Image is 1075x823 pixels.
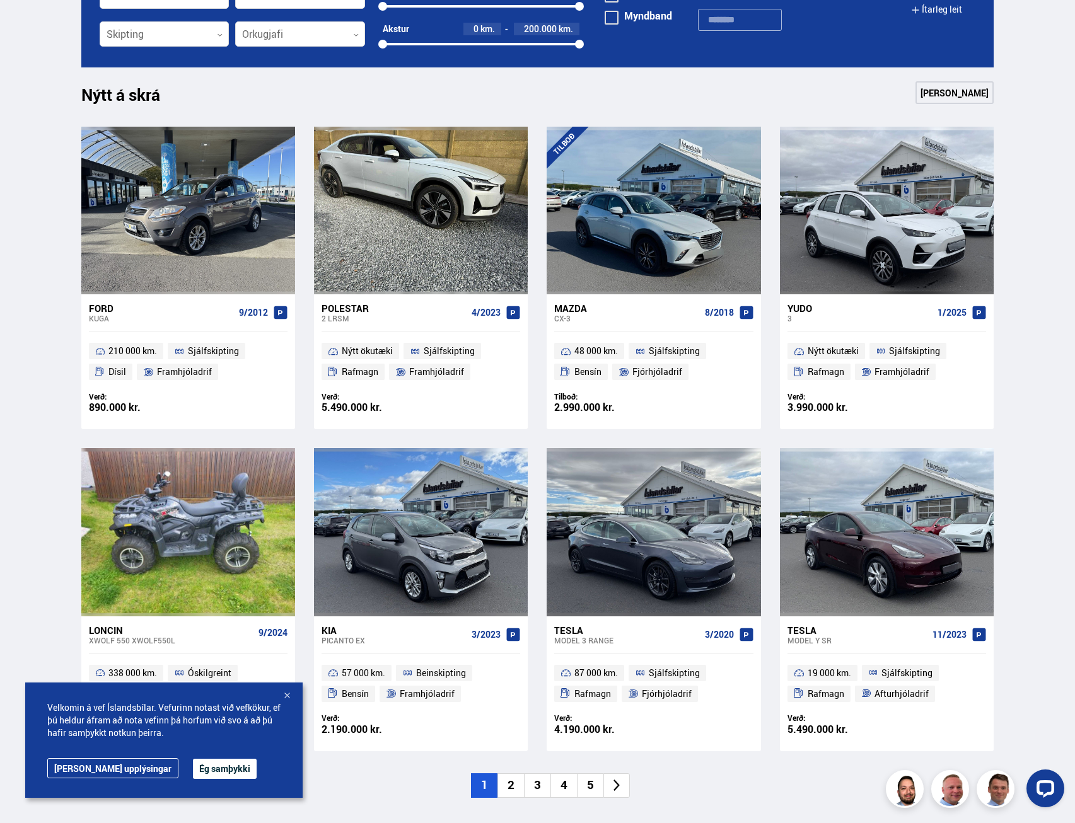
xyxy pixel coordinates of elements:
[705,308,734,318] span: 8/2018
[554,713,654,723] div: Verð:
[188,665,231,681] span: Óskilgreint
[47,701,281,739] span: Velkomin á vef Íslandsbílar. Vefurinn notast við vefkökur, ef þú heldur áfram að nota vefinn þá h...
[322,624,467,636] div: Kia
[808,665,851,681] span: 19 000 km.
[808,364,844,379] span: Rafmagn
[808,686,844,701] span: Rafmagn
[108,665,157,681] span: 338 000 km.
[524,23,557,35] span: 200.000
[342,343,393,359] span: Nýtt ökutæki
[342,686,369,701] span: Bensín
[577,773,603,798] li: 5
[808,343,859,359] span: Nýtt ökutæki
[322,636,467,645] div: Picanto EX
[574,686,611,701] span: Rafmagn
[705,630,734,640] span: 3/2020
[193,759,257,779] button: Ég samþykki
[554,636,699,645] div: Model 3 RANGE
[47,758,178,778] a: [PERSON_NAME] upplýsingar
[787,302,933,314] div: YUDO
[938,308,967,318] span: 1/2025
[472,308,501,318] span: 4/2023
[239,308,268,318] span: 9/2012
[89,392,189,401] div: Verð:
[259,628,288,638] span: 9/2024
[108,364,126,379] span: Dísil
[780,616,994,751] a: Tesla Model Y SR 11/2023 19 000 km. Sjálfskipting Rafmagn Afturhjóladrif Verð: 5.490.000 kr.
[550,773,577,798] li: 4
[649,665,700,681] span: Sjálfskipting
[787,392,887,401] div: Verð:
[322,402,421,413] div: 5.490.000 kr.
[554,302,699,314] div: Mazda
[642,686,692,701] span: Fjórhjóladrif
[574,665,618,681] span: 87 000 km.
[424,343,475,359] span: Sjálfskipting
[474,23,479,35] span: 0
[554,402,654,413] div: 2.990.000 kr.
[547,294,760,429] a: Mazda CX-3 8/2018 48 000 km. Sjálfskipting Bensín Fjórhjóladrif Tilboð: 2.990.000 kr.
[915,81,994,104] a: [PERSON_NAME]
[574,343,618,359] span: 48 000 km.
[342,665,385,681] span: 57 000 km.
[89,402,189,413] div: 890.000 kr.
[524,773,550,798] li: 3
[780,294,994,429] a: YUDO 3 1/2025 Nýtt ökutæki Sjálfskipting Rafmagn Framhjóladrif Verð: 3.990.000 kr.
[480,24,495,34] span: km.
[547,616,760,751] a: Tesla Model 3 RANGE 3/2020 87 000 km. Sjálfskipting Rafmagn Fjórhjóladrif Verð: 4.190.000 kr.
[89,314,234,323] div: Kuga
[472,630,501,640] span: 3/2023
[889,343,940,359] span: Sjálfskipting
[787,713,887,723] div: Verð:
[314,294,528,429] a: Polestar 2 LRSM 4/2023 Nýtt ökutæki Sjálfskipting Rafmagn Framhjóladrif Verð: 5.490.000 kr.
[649,343,700,359] span: Sjálfskipting
[559,24,573,34] span: km.
[787,624,927,636] div: Tesla
[400,686,455,701] span: Framhjóladrif
[875,686,929,701] span: Afturhjóladrif
[497,773,524,798] li: 2
[81,294,295,429] a: Ford Kuga 9/2012 210 000 km. Sjálfskipting Dísil Framhjóladrif Verð: 890.000 kr.
[89,636,253,645] div: Xwolf 550 XWOLF550L
[787,724,887,735] div: 5.490.000 kr.
[787,402,887,413] div: 3.990.000 kr.
[81,85,182,112] h1: Nýtt á skrá
[322,724,421,735] div: 2.190.000 kr.
[787,636,927,645] div: Model Y SR
[471,773,497,798] li: 1
[322,392,421,401] div: Verð:
[322,713,421,723] div: Verð:
[322,314,467,323] div: 2 LRSM
[875,364,929,379] span: Framhjóladrif
[416,665,466,681] span: Beinskipting
[409,364,464,379] span: Framhjóladrif
[554,624,699,636] div: Tesla
[554,724,654,735] div: 4.190.000 kr.
[1016,764,1069,817] iframe: LiveChat chat widget
[383,24,409,34] div: Akstur
[881,665,933,681] span: Sjálfskipting
[632,364,682,379] span: Fjórhjóladrif
[314,616,528,751] a: Kia Picanto EX 3/2023 57 000 km. Beinskipting Bensín Framhjóladrif Verð: 2.190.000 kr.
[188,343,239,359] span: Sjálfskipting
[554,314,699,323] div: CX-3
[574,364,601,379] span: Bensín
[81,616,295,751] a: Loncin Xwolf 550 XWOLF550L 9/2024 338 000 km. Óskilgreint Bensín Fjórhjóladrif Verð: 990.000 kr.
[933,772,971,810] img: siFngHWaQ9KaOqBr.png
[89,302,234,314] div: Ford
[933,630,967,640] span: 11/2023
[605,11,672,21] label: Myndband
[979,772,1016,810] img: FbJEzSuNWCJXmdc-.webp
[108,343,157,359] span: 210 000 km.
[787,314,933,323] div: 3
[888,772,926,810] img: nhp88E3Fdnt1Opn2.png
[342,364,378,379] span: Rafmagn
[89,624,253,636] div: Loncin
[322,302,467,314] div: Polestar
[157,364,212,379] span: Framhjóladrif
[554,392,654,401] div: Tilboð:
